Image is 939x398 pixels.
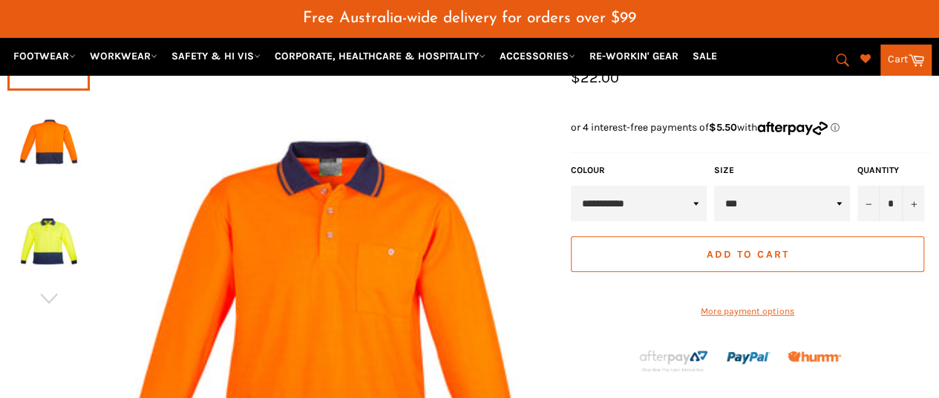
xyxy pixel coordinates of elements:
[714,164,850,177] label: Size
[638,348,710,373] img: Afterpay-Logo-on-dark-bg_large.png
[15,200,82,282] img: SYZMIK ZH232 Unisex Hi Vis Basic Spliced Polo - Workin' Gear
[706,248,788,261] span: Add to Cart
[15,101,82,183] img: SYZMIK ZH232 Unisex Hi Vis Basic Spliced Polo - Workin' Gear
[687,43,723,69] a: SALE
[902,186,924,221] button: Increase item quantity by one
[571,69,619,86] span: $22.00
[727,336,770,379] img: paypal.png
[583,43,684,69] a: RE-WORKIN' GEAR
[84,43,163,69] a: WORKWEAR
[269,43,491,69] a: CORPORATE, HEALTHCARE & HOSPITALITY
[571,164,707,177] label: COLOUR
[7,43,82,69] a: FOOTWEAR
[788,351,842,362] img: Humm_core_logo_RGB-01_300x60px_small_195d8312-4386-4de7-b182-0ef9b6303a37.png
[571,236,924,272] button: Add to Cart
[166,43,266,69] a: SAFETY & HI VIS
[857,186,880,221] button: Reduce item quantity by one
[857,164,924,177] label: Quantity
[880,45,932,76] a: Cart
[571,305,924,318] a: More payment options
[303,10,636,26] span: Free Australia-wide delivery for orders over $99
[494,43,581,69] a: ACCESSORIES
